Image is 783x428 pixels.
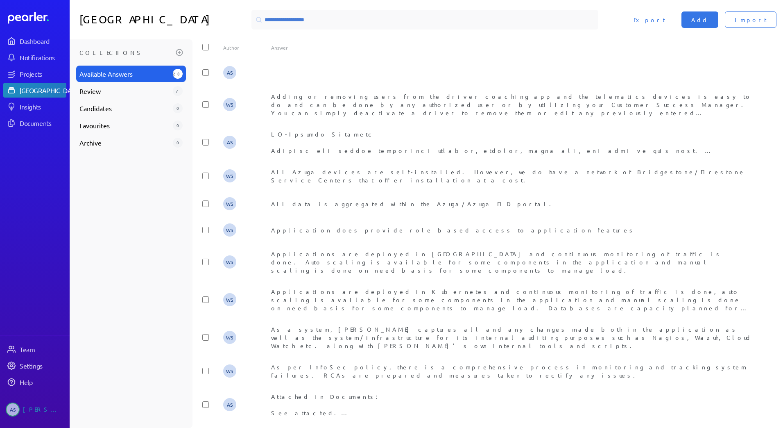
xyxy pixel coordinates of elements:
div: 287 [173,69,183,79]
a: Insights [3,99,66,114]
span: Wesley Simpson [223,169,236,182]
a: Team [3,342,66,357]
span: Favourites [79,121,170,130]
span: Import [735,16,767,24]
div: Documents [20,119,66,127]
div: Adding or removing users from the driver coaching app and the telematics devices is easy to do an... [271,92,752,117]
div: Team [20,345,66,353]
h1: [GEOGRAPHIC_DATA] [79,10,248,30]
span: Wesley Simpson [223,331,236,344]
a: Settings [3,358,66,373]
span: Wesley Simpson [223,364,236,378]
div: 0 [173,121,183,130]
div: Applications are deployed in [GEOGRAPHIC_DATA] and continuous monitoring of traffic is done. Auto... [271,250,752,274]
div: As a system, [PERSON_NAME] captures all and any changes made both in the application as well as t... [271,325,752,350]
div: Insights [20,102,66,111]
div: Attached in Documents: See attached. Please remember, do not send the word doc to the customer. P... [271,392,752,417]
span: Wesley Simpson [223,255,236,269]
a: Documents [3,116,66,130]
div: Application does provide role based access to application features [271,226,752,234]
span: Archive [79,138,170,148]
span: Wesley Simpson [223,98,236,111]
span: Add [691,16,708,24]
span: Audrie Stefanini [223,136,236,149]
span: Audrie Stefanini [6,403,20,417]
a: Help [3,375,66,389]
span: Available Answers [79,69,170,79]
div: Dashboard [20,37,66,45]
div: Projects [20,70,66,78]
div: LO-Ipsumdo Sitametc Adipisc eli seddoe temporinci utlabor, etdolor, magna ali, eni admi ve quis n... [271,130,752,155]
span: Wesley Simpson [223,293,236,306]
div: 7 [173,86,183,96]
button: Add [681,11,718,28]
a: Projects [3,66,66,81]
div: Notifications [20,53,66,61]
div: [GEOGRAPHIC_DATA] [20,86,81,94]
span: Wesley Simpson [223,223,236,237]
span: Audrie Stefanini [223,66,236,79]
div: All Azuga devices are self-installed. However, we do have a network of Bridgestone/Firestone Serv... [271,168,752,184]
a: AS[PERSON_NAME] [3,399,66,420]
div: Answer [271,44,752,51]
span: Wesley Simpson [223,197,236,210]
button: Import [725,11,776,28]
div: All data is aggregated within the Azuga/Azuga ELD portal. [271,200,752,208]
div: Applications are deployed in Kubernetes and continuous monitoring of traffic is done, auto scalin... [271,287,752,312]
span: Export [634,16,665,24]
div: 0 [173,138,183,148]
span: Audrie Stefanini [223,398,236,411]
div: [PERSON_NAME] [23,403,64,417]
span: Candidates [79,103,170,113]
a: [GEOGRAPHIC_DATA] [3,83,66,98]
a: Dashboard [8,12,66,24]
div: Help [20,378,66,386]
div: Settings [20,362,66,370]
h3: Collections [79,46,173,59]
div: 0 [173,103,183,113]
a: Notifications [3,50,66,65]
span: Review [79,86,170,96]
div: Author [223,44,271,51]
div: As per InfoSec policy, there is a comprehensive process in monitoring and tracking system failure... [271,363,752,379]
a: Dashboard [3,34,66,48]
button: Export [624,11,675,28]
